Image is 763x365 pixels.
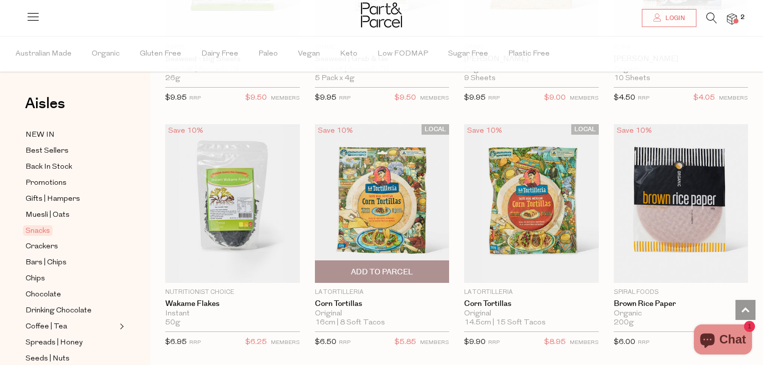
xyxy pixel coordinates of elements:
[351,267,413,277] span: Add To Parcel
[26,240,117,253] a: Crackers
[26,305,92,317] span: Drinking Chocolate
[26,353,70,365] span: Seeds | Nuts
[26,177,67,189] span: Promotions
[570,340,599,345] small: MEMBERS
[26,193,117,205] a: Gifts | Hampers
[26,288,117,301] a: Chocolate
[315,338,336,346] span: $6.50
[26,289,61,301] span: Chocolate
[26,336,117,349] a: Spreads | Honey
[614,288,748,297] p: Spiral Foods
[642,9,696,27] a: Login
[26,352,117,365] a: Seeds | Nuts
[92,37,120,72] span: Organic
[464,74,496,83] span: 9 Sheets
[727,14,737,24] a: 2
[26,320,117,333] a: Coffee | Tea
[165,124,206,138] div: Save 10%
[26,257,67,269] span: Bars | Chips
[165,299,300,308] a: Wakame Flakes
[26,273,45,285] span: Chips
[420,96,449,101] small: MEMBERS
[315,299,450,308] a: Corn Tortillas
[638,96,649,101] small: RRP
[271,340,300,345] small: MEMBERS
[25,93,65,115] span: Aisles
[26,129,117,141] a: NEW IN
[189,96,201,101] small: RRP
[26,209,117,221] a: Muesli | Oats
[377,37,428,72] span: Low FODMAP
[165,94,187,102] span: $9.95
[339,96,350,101] small: RRP
[315,74,354,83] span: 5 Pack x 4g
[245,92,267,105] span: $9.50
[298,37,320,72] span: Vegan
[663,14,685,23] span: Login
[26,129,55,141] span: NEW IN
[488,340,500,345] small: RRP
[614,299,748,308] a: Brown Rice Paper
[544,336,566,349] span: $8.95
[26,241,58,253] span: Crackers
[691,324,755,357] inbox-online-store-chat: Shopify online store chat
[571,124,599,135] span: LOCAL
[26,321,67,333] span: Coffee | Tea
[719,96,748,101] small: MEMBERS
[23,225,53,236] span: Snacks
[315,309,450,318] div: Original
[165,124,300,283] img: Wakame Flakes
[26,225,117,237] a: Snacks
[340,37,357,72] span: Keto
[693,92,715,105] span: $4.05
[258,37,278,72] span: Paleo
[464,299,599,308] a: Corn Tortillas
[395,92,416,105] span: $9.50
[638,340,649,345] small: RRP
[26,209,70,221] span: Muesli | Oats
[165,309,300,318] div: Instant
[26,177,117,189] a: Promotions
[464,124,599,283] img: Corn Tortillas
[315,124,450,283] img: Corn Tortillas
[464,94,486,102] span: $9.95
[165,338,187,346] span: $6.95
[422,124,449,135] span: LOCAL
[26,161,72,173] span: Back In Stock
[614,309,748,318] div: Organic
[315,318,385,327] span: 16cm | 8 Soft Tacos
[614,124,748,283] img: Brown Rice Paper
[614,318,634,327] span: 200g
[420,340,449,345] small: MEMBERS
[464,288,599,297] p: La Tortilleria
[614,338,635,346] span: $6.00
[614,74,650,83] span: 10 Sheets
[361,3,402,28] img: Part&Parcel
[117,320,124,332] button: Expand/Collapse Coffee | Tea
[26,256,117,269] a: Bars | Chips
[464,309,599,318] div: Original
[16,37,72,72] span: Australian Made
[26,145,117,157] a: Best Sellers
[614,124,655,138] div: Save 10%
[544,92,566,105] span: $9.00
[315,94,336,102] span: $9.95
[271,96,300,101] small: MEMBERS
[339,340,350,345] small: RRP
[165,318,180,327] span: 50g
[26,145,69,157] span: Best Sellers
[25,96,65,121] a: Aisles
[738,13,747,22] span: 2
[614,94,635,102] span: $4.50
[464,124,505,138] div: Save 10%
[26,337,83,349] span: Spreads | Honey
[315,124,356,138] div: Save 10%
[464,338,486,346] span: $9.90
[26,272,117,285] a: Chips
[189,340,201,345] small: RRP
[26,304,117,317] a: Drinking Chocolate
[245,336,267,349] span: $6.25
[140,37,181,72] span: Gluten Free
[448,37,488,72] span: Sugar Free
[464,318,546,327] span: 14.5cm | 15 Soft Tacos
